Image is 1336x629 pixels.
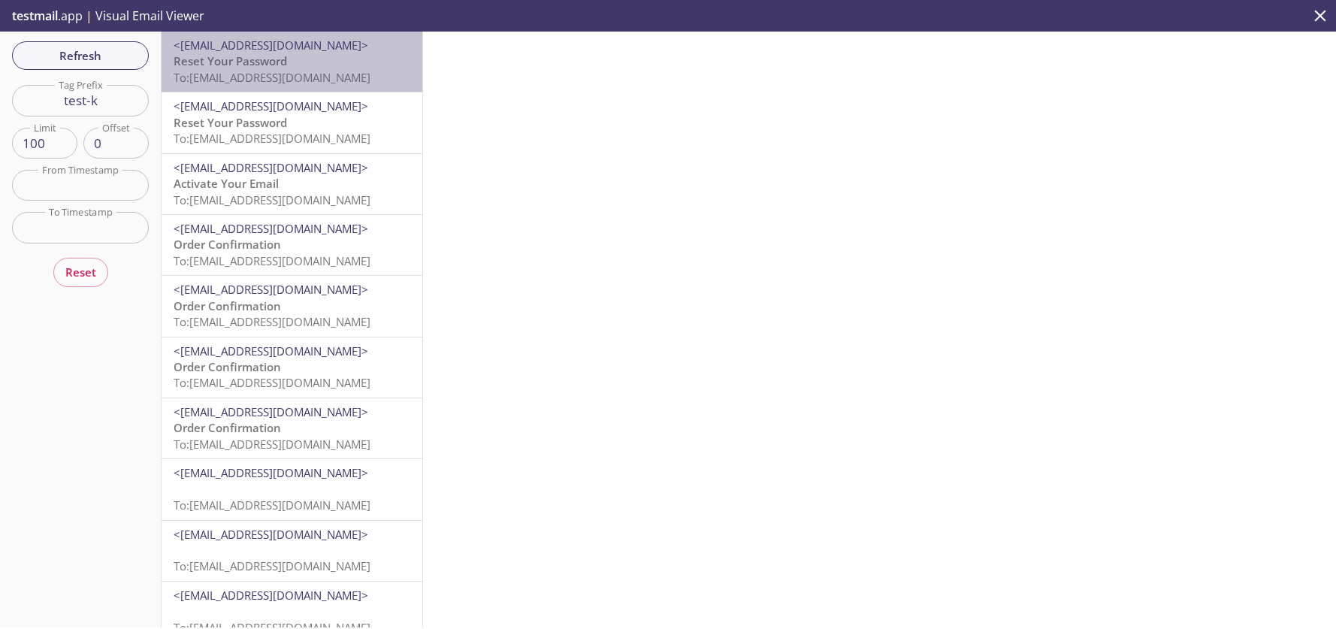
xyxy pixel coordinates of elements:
[174,131,370,146] span: To: [EMAIL_ADDRESS][DOMAIN_NAME]
[174,176,279,191] span: Activate Your Email
[174,343,368,358] span: <[EMAIL_ADDRESS][DOMAIN_NAME]>
[174,53,287,68] span: Reset Your Password
[162,337,422,398] div: <[EMAIL_ADDRESS][DOMAIN_NAME]>Order ConfirmationTo:[EMAIL_ADDRESS][DOMAIN_NAME]
[162,215,422,275] div: <[EMAIL_ADDRESS][DOMAIN_NAME]>Order ConfirmationTo:[EMAIL_ADDRESS][DOMAIN_NAME]
[174,420,281,435] span: Order Confirmation
[162,398,422,458] div: <[EMAIL_ADDRESS][DOMAIN_NAME]>Order ConfirmationTo:[EMAIL_ADDRESS][DOMAIN_NAME]
[174,558,370,573] span: To: [EMAIL_ADDRESS][DOMAIN_NAME]
[174,253,370,268] span: To: [EMAIL_ADDRESS][DOMAIN_NAME]
[174,465,368,480] span: <[EMAIL_ADDRESS][DOMAIN_NAME]>
[174,160,368,175] span: <[EMAIL_ADDRESS][DOMAIN_NAME]>
[174,237,281,252] span: Order Confirmation
[65,262,96,282] span: Reset
[174,437,370,452] span: To: [EMAIL_ADDRESS][DOMAIN_NAME]
[162,32,422,92] div: <[EMAIL_ADDRESS][DOMAIN_NAME]>Reset Your PasswordTo:[EMAIL_ADDRESS][DOMAIN_NAME]
[174,98,368,113] span: <[EMAIL_ADDRESS][DOMAIN_NAME]>
[162,154,422,214] div: <[EMAIL_ADDRESS][DOMAIN_NAME]>Activate Your EmailTo:[EMAIL_ADDRESS][DOMAIN_NAME]
[174,314,370,329] span: To: [EMAIL_ADDRESS][DOMAIN_NAME]
[174,38,368,53] span: <[EMAIL_ADDRESS][DOMAIN_NAME]>
[174,298,281,313] span: Order Confirmation
[162,92,422,153] div: <[EMAIL_ADDRESS][DOMAIN_NAME]>Reset Your PasswordTo:[EMAIL_ADDRESS][DOMAIN_NAME]
[174,527,368,542] span: <[EMAIL_ADDRESS][DOMAIN_NAME]>
[24,46,137,65] span: Refresh
[162,459,422,519] div: <[EMAIL_ADDRESS][DOMAIN_NAME]>To:[EMAIL_ADDRESS][DOMAIN_NAME]
[162,521,422,581] div: <[EMAIL_ADDRESS][DOMAIN_NAME]>To:[EMAIL_ADDRESS][DOMAIN_NAME]
[174,221,368,236] span: <[EMAIL_ADDRESS][DOMAIN_NAME]>
[174,282,368,297] span: <[EMAIL_ADDRESS][DOMAIN_NAME]>
[174,588,368,603] span: <[EMAIL_ADDRESS][DOMAIN_NAME]>
[174,359,281,374] span: Order Confirmation
[53,258,108,286] button: Reset
[174,70,370,85] span: To: [EMAIL_ADDRESS][DOMAIN_NAME]
[12,41,149,70] button: Refresh
[174,192,370,207] span: To: [EMAIL_ADDRESS][DOMAIN_NAME]
[174,115,287,130] span: Reset Your Password
[174,375,370,390] span: To: [EMAIL_ADDRESS][DOMAIN_NAME]
[12,8,58,24] span: testmail
[174,404,368,419] span: <[EMAIL_ADDRESS][DOMAIN_NAME]>
[162,276,422,336] div: <[EMAIL_ADDRESS][DOMAIN_NAME]>Order ConfirmationTo:[EMAIL_ADDRESS][DOMAIN_NAME]
[174,497,370,513] span: To: [EMAIL_ADDRESS][DOMAIN_NAME]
